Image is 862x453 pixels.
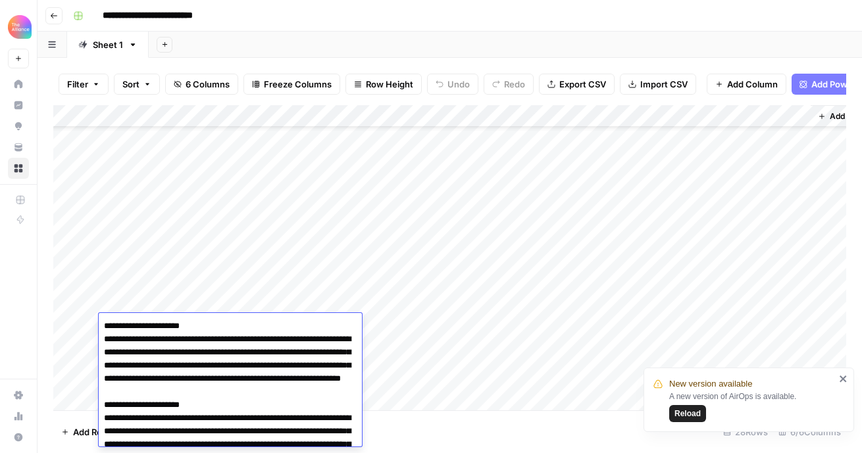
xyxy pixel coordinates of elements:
button: Freeze Columns [243,74,340,95]
div: Sheet 1 [93,38,123,51]
span: Export CSV [559,78,606,91]
button: Export CSV [539,74,615,95]
a: Settings [8,385,29,406]
button: Add Row [53,421,117,442]
span: New version available [669,377,752,391]
span: Import CSV [640,78,688,91]
span: Redo [504,78,525,91]
a: Your Data [8,137,29,158]
a: Home [8,74,29,95]
button: close [839,373,848,384]
span: Freeze Columns [264,78,332,91]
button: Filter [59,74,109,95]
button: Row Height [345,74,422,95]
span: Reload [674,408,701,419]
button: 6 Columns [165,74,238,95]
img: Alliance Logo [8,15,32,39]
span: Add Column [727,78,778,91]
a: Opportunities [8,116,29,137]
div: 28 Rows [718,421,773,442]
button: Import CSV [620,74,696,95]
a: Usage [8,406,29,427]
button: Help + Support [8,427,29,448]
span: Add Row [73,425,109,439]
span: Filter [67,78,88,91]
button: Redo [484,74,534,95]
button: Add Column [707,74,786,95]
button: Workspace: Alliance [8,11,29,43]
span: 6 Columns [186,78,230,91]
span: Row Height [366,78,413,91]
span: Undo [447,78,470,91]
button: Undo [427,74,478,95]
button: Sort [114,74,160,95]
div: A new version of AirOps is available. [669,391,835,422]
a: Insights [8,95,29,116]
div: 6/6 Columns [773,421,846,442]
a: Sheet 1 [67,32,149,58]
button: Reload [669,405,706,422]
span: Sort [122,78,139,91]
a: Browse [8,158,29,179]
